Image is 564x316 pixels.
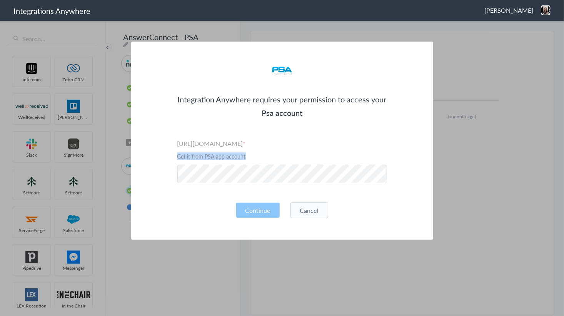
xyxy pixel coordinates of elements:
h1: Integrations Anywhere [13,5,90,16]
label: [URL][DOMAIN_NAME] [177,139,387,148]
span: [PERSON_NAME] [484,6,533,15]
button: Cancel [290,202,328,218]
p: Integration Anywhere requires your permission to access your [177,93,387,106]
img: psa-logo.svg [270,58,295,83]
h3: Psa account [177,106,387,120]
img: copy-of-ppnb-profile-picture-frame.jpg [541,5,551,15]
p: Get it from PSA app account [177,152,387,160]
button: Continue [236,203,280,218]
